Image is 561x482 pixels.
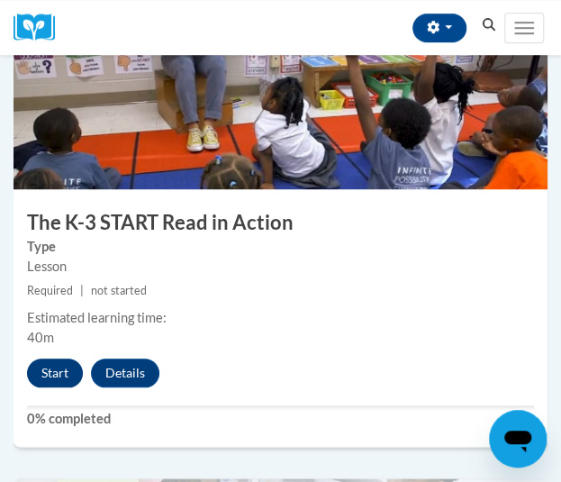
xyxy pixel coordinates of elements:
div: Lesson [27,257,534,277]
button: Search [475,14,502,36]
span: Required [27,284,73,297]
label: 0% completed [27,409,534,429]
h3: The K-3 START Read in Action [14,209,547,237]
iframe: Button to launch messaging window [489,410,547,468]
img: Logo brand [14,14,68,41]
span: | [80,284,84,297]
span: not started [91,284,146,297]
a: Cox Campus [14,14,68,41]
span: 40m [27,330,54,345]
button: Details [91,359,159,387]
div: Estimated learning time: [27,308,534,328]
label: Type [27,237,534,257]
button: Start [27,359,83,387]
img: Course Image [14,9,547,189]
button: Account Settings [412,14,466,42]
